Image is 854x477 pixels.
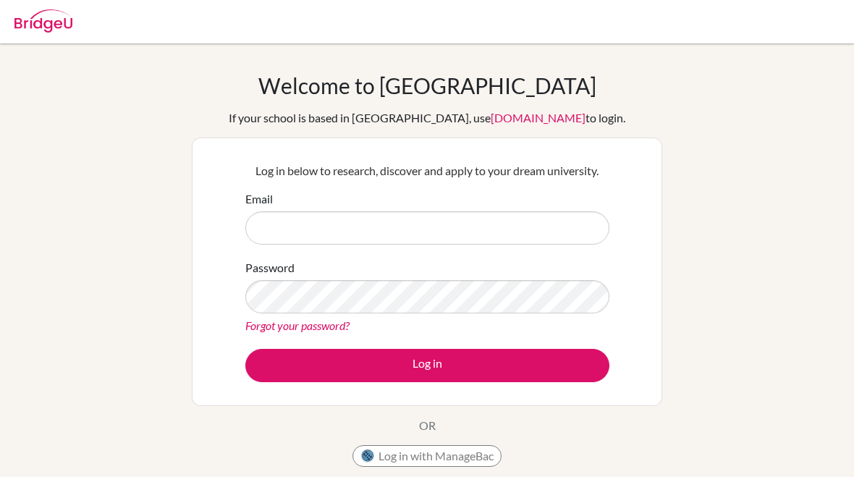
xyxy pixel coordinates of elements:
[491,111,585,124] a: [DOMAIN_NAME]
[352,445,502,467] button: Log in with ManageBac
[245,318,350,332] a: Forgot your password?
[258,72,596,98] h1: Welcome to [GEOGRAPHIC_DATA]
[419,417,436,434] p: OR
[245,259,295,277] label: Password
[245,349,609,382] button: Log in
[245,190,273,208] label: Email
[14,9,72,33] img: Bridge-U
[229,109,625,127] div: If your school is based in [GEOGRAPHIC_DATA], use to login.
[245,162,609,180] p: Log in below to research, discover and apply to your dream university.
